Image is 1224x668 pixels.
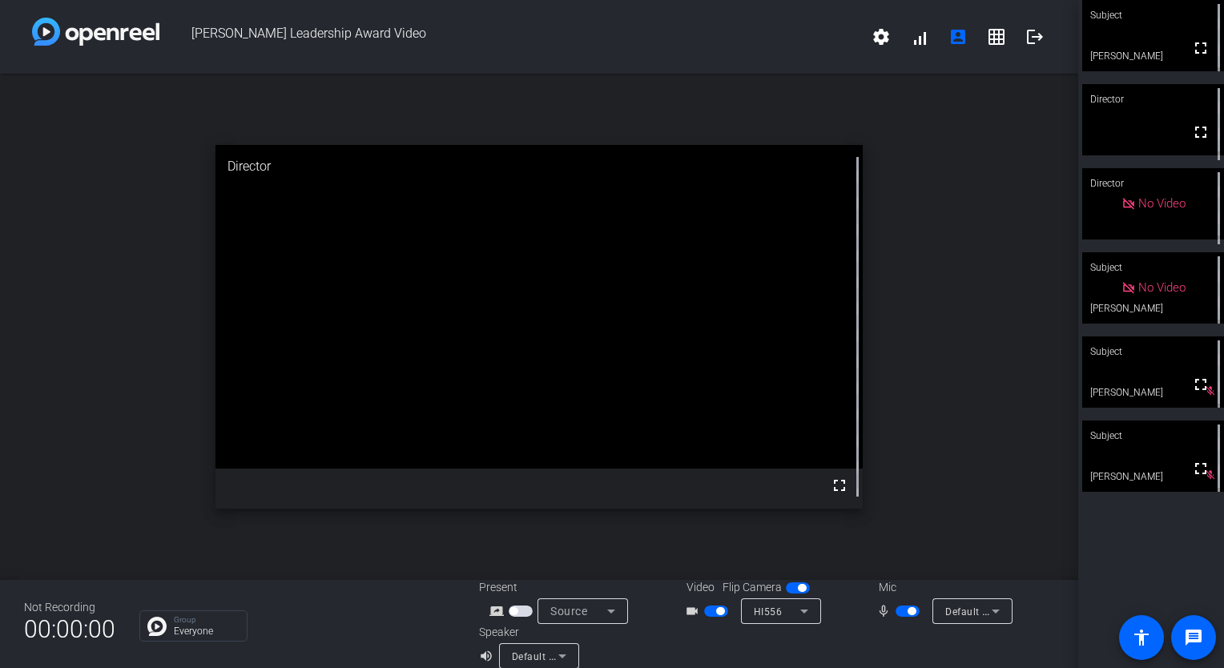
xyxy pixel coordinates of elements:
[723,579,782,596] span: Flip Camera
[1025,27,1045,46] mat-icon: logout
[685,602,704,621] mat-icon: videocam_outline
[754,606,783,618] span: HI556
[1184,628,1203,647] mat-icon: message
[489,602,509,621] mat-icon: screen_share_outline
[32,18,159,46] img: white-gradient.svg
[24,610,115,649] span: 00:00:00
[1191,123,1210,142] mat-icon: fullscreen
[686,579,715,596] span: Video
[1082,252,1224,283] div: Subject
[479,624,575,641] div: Speaker
[1082,336,1224,367] div: Subject
[872,27,891,46] mat-icon: settings
[479,646,498,666] mat-icon: volume_up
[876,602,896,621] mat-icon: mic_none
[830,476,849,495] mat-icon: fullscreen
[1191,38,1210,58] mat-icon: fullscreen
[1138,280,1186,295] span: No Video
[24,599,115,616] div: Not Recording
[948,27,968,46] mat-icon: account_box
[1138,196,1186,211] span: No Video
[174,616,239,624] p: Group
[1082,84,1224,115] div: Director
[945,605,1159,618] span: Default - Microphone Array (Realtek(R) Audio)
[900,18,939,56] button: signal_cellular_alt
[863,579,1023,596] div: Mic
[550,605,587,618] span: Source
[479,579,639,596] div: Present
[147,617,167,636] img: Chat Icon
[215,145,863,188] div: Director
[174,626,239,636] p: Everyone
[1191,459,1210,478] mat-icon: fullscreen
[1132,628,1151,647] mat-icon: accessibility
[512,650,685,662] span: Default - Speakers (Realtek(R) Audio)
[1082,168,1224,199] div: Director
[1191,375,1210,394] mat-icon: fullscreen
[987,27,1006,46] mat-icon: grid_on
[1082,421,1224,451] div: Subject
[159,18,862,56] span: [PERSON_NAME] Leadership Award Video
